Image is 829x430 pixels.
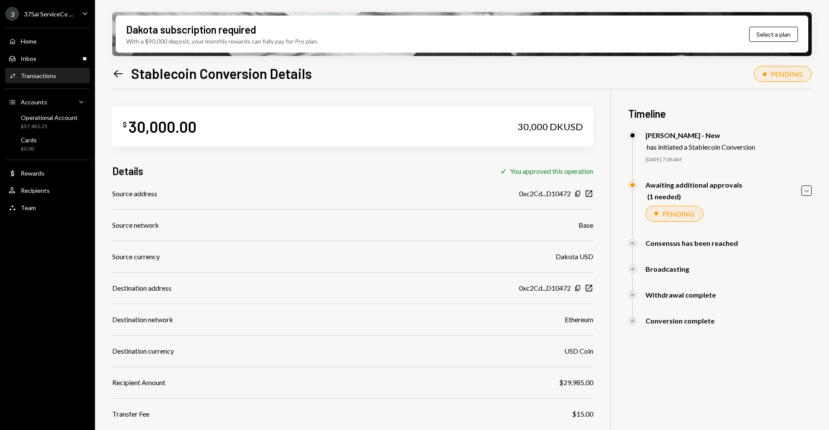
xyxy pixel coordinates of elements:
div: Source network [112,220,159,230]
div: Cards [21,136,37,144]
div: Awaiting additional approvals [645,181,742,189]
div: 30,000 DKUSD [518,121,583,133]
div: Home [21,38,37,45]
div: Base [579,220,593,230]
div: Rewards [21,169,44,177]
div: $ [123,120,127,129]
div: Transactions [21,72,56,79]
div: Transfer Fee [112,409,149,419]
div: Destination network [112,314,173,325]
div: Broadcasting [645,265,689,273]
div: Withdrawal complete [645,291,716,299]
h1: Stablecoin Conversion Details [131,65,312,82]
div: (1 needed) [647,192,742,201]
a: Rewards [5,165,90,181]
div: Ethereum [565,314,593,325]
div: Accounts [21,98,47,106]
div: Inbox [21,55,36,62]
div: Dakota USD [556,251,593,262]
div: [DATE] 7:08 AM [645,156,812,163]
div: Recipient Amount [112,377,165,388]
div: PENDING [662,210,694,218]
div: 0xc2Cd...D10472 [519,283,571,293]
a: Recipients [5,182,90,198]
div: $57,481.25 [21,123,78,130]
h3: Details [112,164,143,178]
div: 375ai ServiceCo ... [24,10,73,18]
div: Conversion complete [645,317,715,325]
a: Home [5,33,90,49]
a: Inbox [5,50,90,66]
a: Accounts [5,94,90,110]
div: 30,000.00 [129,117,196,136]
div: $29,985.00 [559,377,593,388]
div: Dakota subscription required [126,22,256,37]
div: Source currency [112,251,160,262]
div: Recipients [21,187,50,194]
div: USD Coin [564,346,593,356]
div: With a $90,000 deposit, your monthly rewards can fully pay for Pro plan. [126,37,318,46]
div: Source address [112,188,157,199]
div: Destination currency [112,346,174,356]
div: PENDING [771,70,803,78]
div: 0xc2Cd...D10472 [519,188,571,199]
div: $15.00 [572,409,593,419]
a: Cards$0.00 [5,134,90,154]
a: Team [5,200,90,215]
div: Consensus has been reached [645,239,738,247]
a: Operational Account$57,481.25 [5,111,90,132]
button: Select a plan [749,27,798,42]
div: You approved this operation [510,167,593,175]
div: $0.00 [21,145,37,153]
div: 3 [5,7,19,21]
div: has initiated a Stablecoin Conversion [647,143,755,151]
div: Team [21,204,36,211]
div: Operational Account [21,114,78,121]
div: [PERSON_NAME] - New [645,131,755,139]
div: Destination address [112,283,171,293]
h3: Timeline [628,107,812,121]
a: Transactions [5,68,90,83]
